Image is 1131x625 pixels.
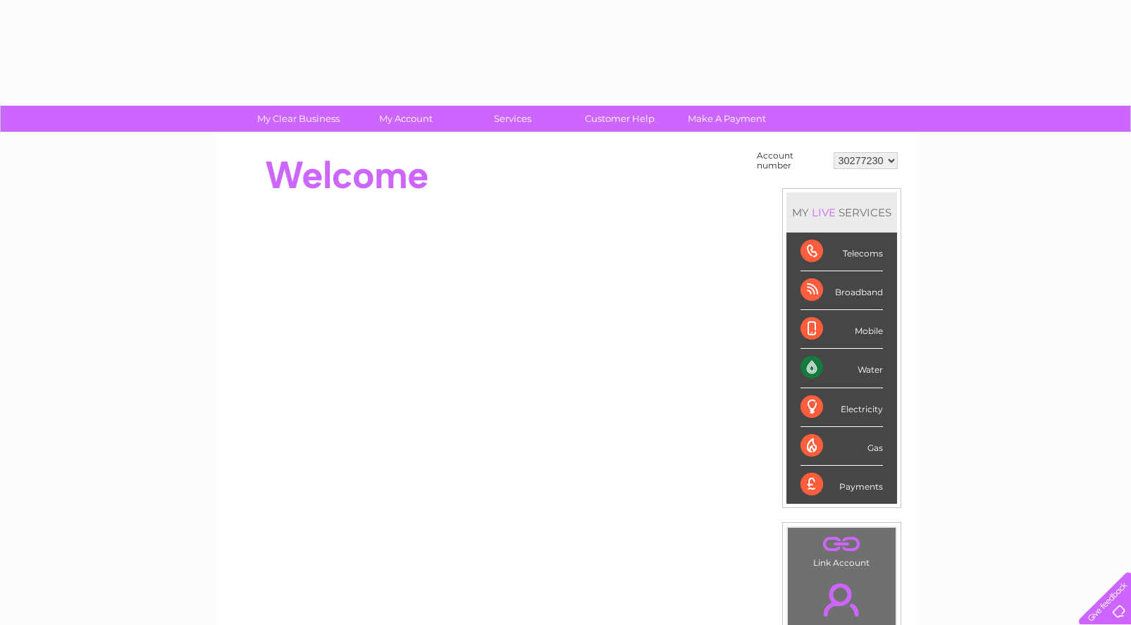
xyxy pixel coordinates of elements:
[240,106,357,132] a: My Clear Business
[801,271,883,310] div: Broadband
[801,466,883,504] div: Payments
[801,310,883,349] div: Mobile
[801,388,883,427] div: Electricity
[801,349,883,388] div: Water
[801,427,883,466] div: Gas
[347,106,464,132] a: My Account
[791,575,892,624] a: .
[787,527,896,571] td: Link Account
[801,233,883,271] div: Telecoms
[753,147,830,174] td: Account number
[791,531,892,556] a: .
[786,192,897,233] div: MY SERVICES
[455,106,571,132] a: Services
[562,106,678,132] a: Customer Help
[669,106,785,132] a: Make A Payment
[809,206,839,219] div: LIVE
